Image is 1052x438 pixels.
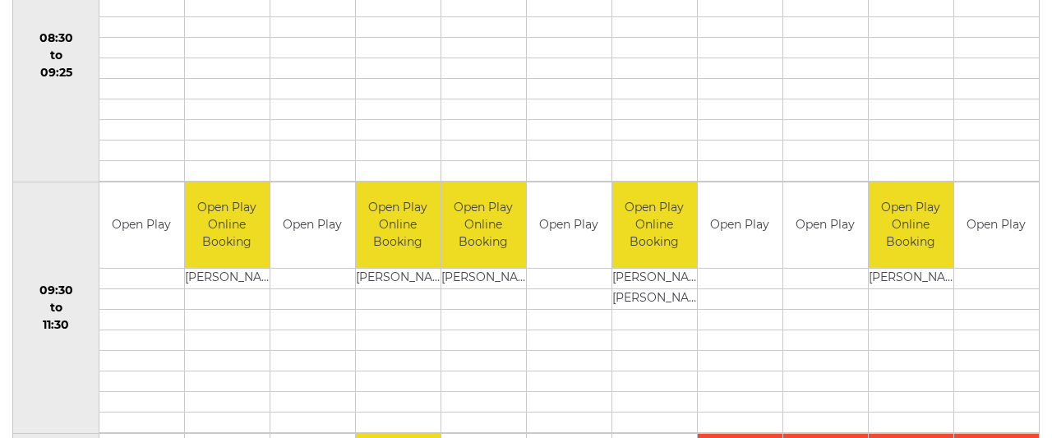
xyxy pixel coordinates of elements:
[441,182,526,269] td: Open Play Online Booking
[441,269,526,289] td: [PERSON_NAME]
[869,182,953,269] td: Open Play Online Booking
[612,269,697,289] td: [PERSON_NAME]
[356,269,441,289] td: [PERSON_NAME]
[954,182,1039,269] td: Open Play
[99,182,184,269] td: Open Play
[869,269,953,289] td: [PERSON_NAME]
[783,182,868,269] td: Open Play
[612,182,697,269] td: Open Play Online Booking
[270,182,355,269] td: Open Play
[356,182,441,269] td: Open Play Online Booking
[612,289,697,310] td: [PERSON_NAME]
[698,182,782,269] td: Open Play
[13,182,99,434] td: 09:30 to 11:30
[527,182,611,269] td: Open Play
[185,269,270,289] td: [PERSON_NAME]
[185,182,270,269] td: Open Play Online Booking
